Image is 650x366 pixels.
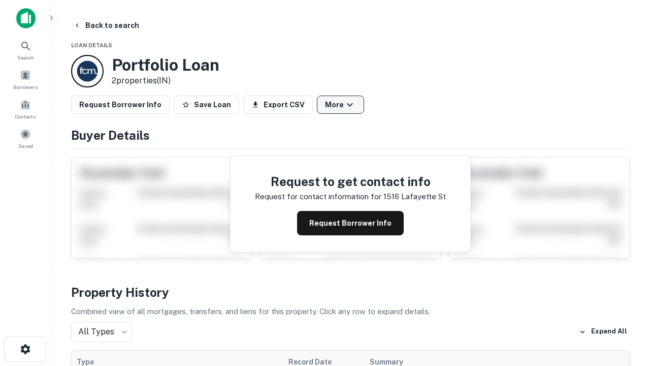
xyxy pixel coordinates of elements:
button: Request Borrower Info [297,211,404,235]
button: Request Borrower Info [71,96,170,114]
button: Back to search [69,16,143,35]
img: capitalize-icon.png [16,8,36,28]
p: Request for contact information for [255,191,381,203]
a: Saved [3,125,48,152]
a: Borrowers [3,66,48,93]
h4: Property History [71,283,630,301]
h4: Request to get contact info [255,172,446,191]
span: Saved [18,142,33,150]
h4: Buyer Details [71,126,630,144]
span: Search [17,53,34,62]
a: Search [3,36,48,64]
span: Contacts [15,112,36,120]
button: Export CSV [243,96,313,114]
p: Combined view of all mortgages, transfers, and liens for this property. Click any row to expand d... [71,306,630,318]
button: More [317,96,364,114]
span: Loan Details [71,42,112,48]
p: 2 properties (IN) [112,75,219,87]
h3: Portfolio Loan [112,55,219,75]
a: Contacts [3,95,48,123]
div: All Types [71,322,132,342]
button: Expand All [576,324,630,340]
span: Borrowers [13,83,38,91]
iframe: Chat Widget [599,252,650,301]
button: Save Loan [174,96,239,114]
p: 1516 lafayette st [383,191,446,203]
